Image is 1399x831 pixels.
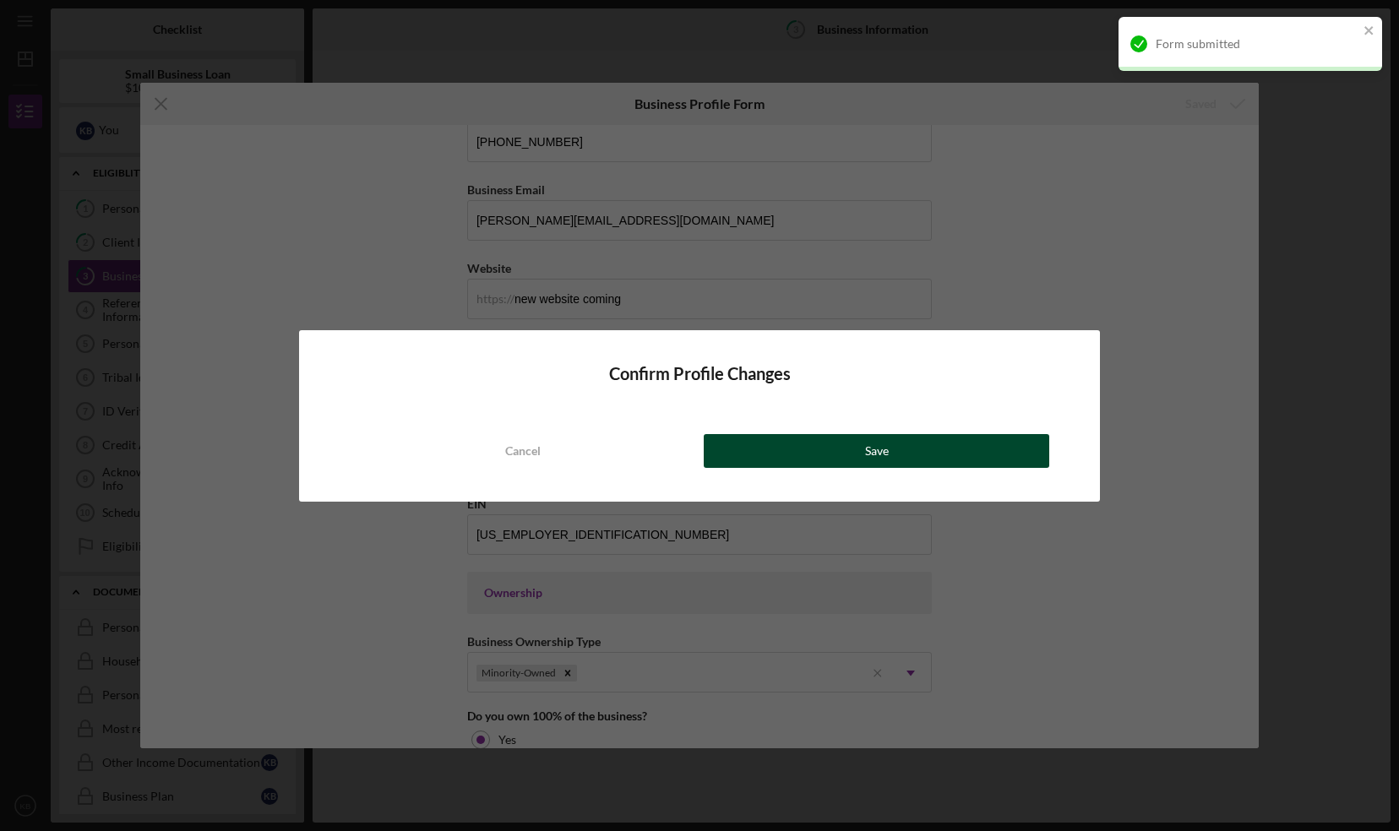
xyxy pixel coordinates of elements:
[704,434,1049,468] button: Save
[1364,24,1375,40] button: close
[505,434,541,468] div: Cancel
[865,434,889,468] div: Save
[350,364,1049,383] h4: Confirm Profile Changes
[1156,37,1358,51] div: Form submitted
[350,434,695,468] button: Cancel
